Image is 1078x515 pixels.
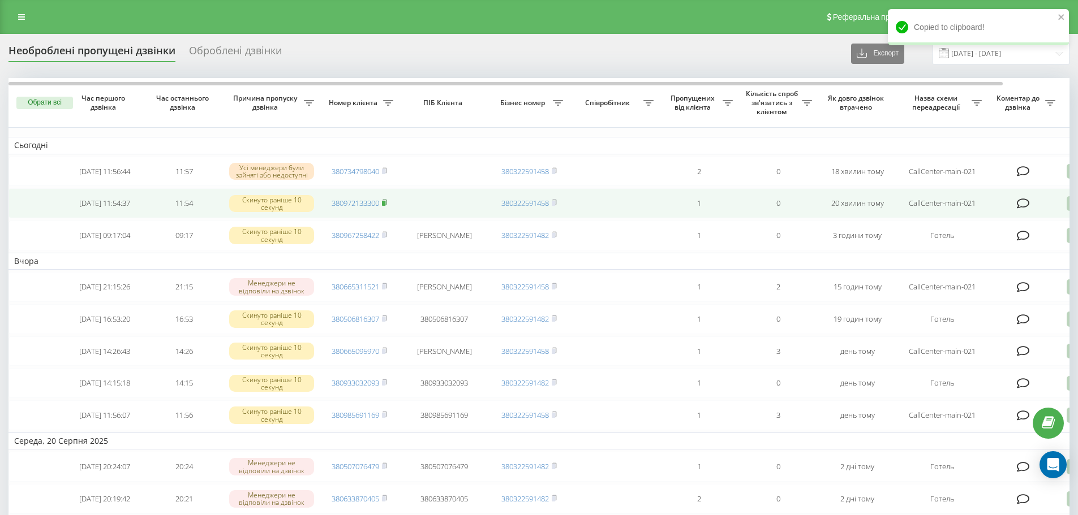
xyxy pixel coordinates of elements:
span: Причина пропуску дзвінка [229,94,304,111]
div: Менеджери не відповіли на дзвінок [229,458,314,475]
span: Час останнього дзвінка [153,94,214,111]
button: Експорт [851,44,904,64]
div: Скинуто раніше 10 секунд [229,375,314,392]
a: 380322591458 [501,410,549,420]
td: 0 [738,452,818,482]
td: 1 [659,336,738,366]
a: 380322591458 [501,166,549,176]
td: CallCenter-main-021 [897,157,987,187]
td: 19 годин тому [818,304,897,334]
td: 380933032093 [399,368,489,398]
span: Номер клієнта [325,98,383,107]
td: 0 [738,484,818,514]
td: CallCenter-main-021 [897,336,987,366]
td: 3 [738,336,818,366]
td: [DATE] 11:56:07 [65,400,144,430]
td: [DATE] 14:26:43 [65,336,144,366]
div: Необроблені пропущені дзвінки [8,45,175,62]
a: 380633870405 [332,494,379,504]
div: Скинуто раніше 10 секунд [229,406,314,423]
td: 380985691169 [399,400,489,430]
td: 20:21 [144,484,224,514]
div: Скинуто раніше 10 секунд [229,227,314,244]
td: 11:57 [144,157,224,187]
td: [PERSON_NAME] [399,272,489,302]
td: 0 [738,188,818,218]
div: Менеджери не відповіли на дзвінок [229,490,314,507]
td: 380506816307 [399,304,489,334]
span: Назва схеми переадресації [903,94,972,111]
td: Готель [897,220,987,250]
td: 2 [659,484,738,514]
td: 18 хвилин тому [818,157,897,187]
td: CallCenter-main-021 [897,400,987,430]
td: Готель [897,304,987,334]
td: 1 [659,368,738,398]
td: 3 [738,400,818,430]
td: Готель [897,368,987,398]
a: 380322591482 [501,461,549,471]
span: Як довго дзвінок втрачено [827,94,888,111]
div: Copied to clipboard! [888,9,1069,45]
div: Скинуто раніше 10 секунд [229,195,314,212]
td: 2 [738,272,818,302]
a: 380665311521 [332,282,379,292]
td: 2 дні тому [818,452,897,482]
td: [DATE] 11:54:37 [65,188,144,218]
td: [DATE] 11:56:44 [65,157,144,187]
td: 11:56 [144,400,224,430]
td: 20:24 [144,452,224,482]
a: 380972133300 [332,198,379,208]
a: 380665095970 [332,346,379,356]
td: 21:15 [144,272,224,302]
div: Open Intercom Messenger [1040,451,1067,478]
td: 1 [659,272,738,302]
td: 0 [738,220,818,250]
td: 0 [738,157,818,187]
div: Скинуто раніше 10 секунд [229,343,314,360]
td: [PERSON_NAME] [399,336,489,366]
td: 0 [738,368,818,398]
a: 380933032093 [332,378,379,388]
td: 1 [659,220,738,250]
td: день тому [818,400,897,430]
a: 380734798040 [332,166,379,176]
a: 380967258422 [332,230,379,240]
td: 1 [659,304,738,334]
span: ПІБ Клієнта [409,98,480,107]
a: 380322591482 [501,378,549,388]
td: день тому [818,336,897,366]
td: [DATE] 09:17:04 [65,220,144,250]
span: Співробітник [574,98,643,107]
span: Бізнес номер [495,98,553,107]
td: 380507076479 [399,452,489,482]
button: close [1058,12,1066,23]
td: 1 [659,452,738,482]
a: 380322591458 [501,346,549,356]
td: 1 [659,400,738,430]
td: 14:26 [144,336,224,366]
div: Скинуто раніше 10 секунд [229,310,314,327]
div: Оброблені дзвінки [189,45,282,62]
a: 380322591482 [501,230,549,240]
span: Реферальна програма [833,12,916,21]
td: CallCenter-main-021 [897,272,987,302]
td: 1 [659,188,738,218]
td: 0 [738,304,818,334]
td: 380633870405 [399,484,489,514]
td: день тому [818,368,897,398]
a: 380507076479 [332,461,379,471]
td: 20 хвилин тому [818,188,897,218]
td: 16:53 [144,304,224,334]
td: [DATE] 20:19:42 [65,484,144,514]
a: 380322591482 [501,494,549,504]
a: 380322591458 [501,282,549,292]
td: 14:15 [144,368,224,398]
a: 380985691169 [332,410,379,420]
td: 3 години тому [818,220,897,250]
td: Готель [897,452,987,482]
td: 2 дні тому [818,484,897,514]
td: [PERSON_NAME] [399,220,489,250]
td: 09:17 [144,220,224,250]
td: 11:54 [144,188,224,218]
